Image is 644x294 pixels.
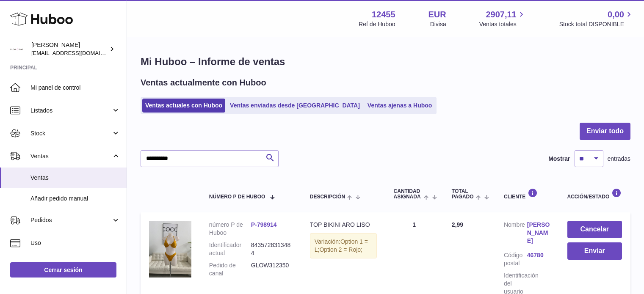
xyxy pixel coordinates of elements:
button: Enviar [567,242,622,260]
a: 0,00 Stock total DISPONIBLE [559,9,634,28]
a: Ventas actuales con Huboo [142,99,225,113]
img: pedidos@glowrias.com [10,43,23,55]
span: 2,99 [452,221,463,228]
span: Option 2 = Rojo; [319,246,362,253]
div: Divisa [430,20,446,28]
div: TOP BIKINI ARO LISO [310,221,377,229]
span: Ventas totales [479,20,526,28]
a: 2907,11 Ventas totales [479,9,526,28]
span: número P de Huboo [209,194,265,200]
dt: Pedido de canal [209,261,251,278]
dt: Código postal [504,251,527,267]
strong: 12455 [372,9,395,20]
img: 9726.jpg [149,221,191,277]
span: 2907,11 [486,9,516,20]
span: Ventas [30,152,111,160]
div: Acción/Estado [567,188,622,200]
strong: EUR [428,9,446,20]
span: Option 1 = L; [315,238,368,253]
span: 0,00 [608,9,624,20]
span: Añadir pedido manual [30,195,120,203]
span: entradas [608,155,630,163]
button: Cancelar [567,221,622,238]
a: P-798914 [251,221,277,228]
a: Cerrar sesión [10,262,116,278]
span: Stock [30,129,111,137]
a: Ventas ajenas a Huboo [365,99,435,113]
span: Pedidos [30,216,111,224]
h2: Ventas actualmente con Huboo [141,77,266,88]
span: Total pagado [452,189,474,200]
span: Listados [30,107,111,115]
h1: Mi Huboo – Informe de ventas [141,55,630,69]
span: Descripción [310,194,345,200]
span: Cantidad ASIGNADA [394,189,422,200]
span: Stock total DISPONIBLE [559,20,634,28]
dd: 8435728313484 [251,241,293,257]
a: [PERSON_NAME] [527,221,550,245]
span: [EMAIL_ADDRESS][DOMAIN_NAME] [31,49,124,56]
label: Mostrar [548,155,570,163]
span: Uso [30,239,120,247]
a: 46780 [527,251,550,259]
dt: Identificador actual [209,241,251,257]
dt: Nombre [504,221,527,247]
div: [PERSON_NAME] [31,41,108,57]
div: Ref de Huboo [359,20,395,28]
span: Ventas [30,174,120,182]
div: Cliente [504,188,550,200]
div: Variación: [310,233,377,258]
dd: GLOW312350 [251,261,293,278]
a: Ventas enviadas desde [GEOGRAPHIC_DATA] [227,99,363,113]
span: Mi panel de control [30,84,120,92]
button: Enviar todo [580,123,630,140]
dt: número P de Huboo [209,221,251,237]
